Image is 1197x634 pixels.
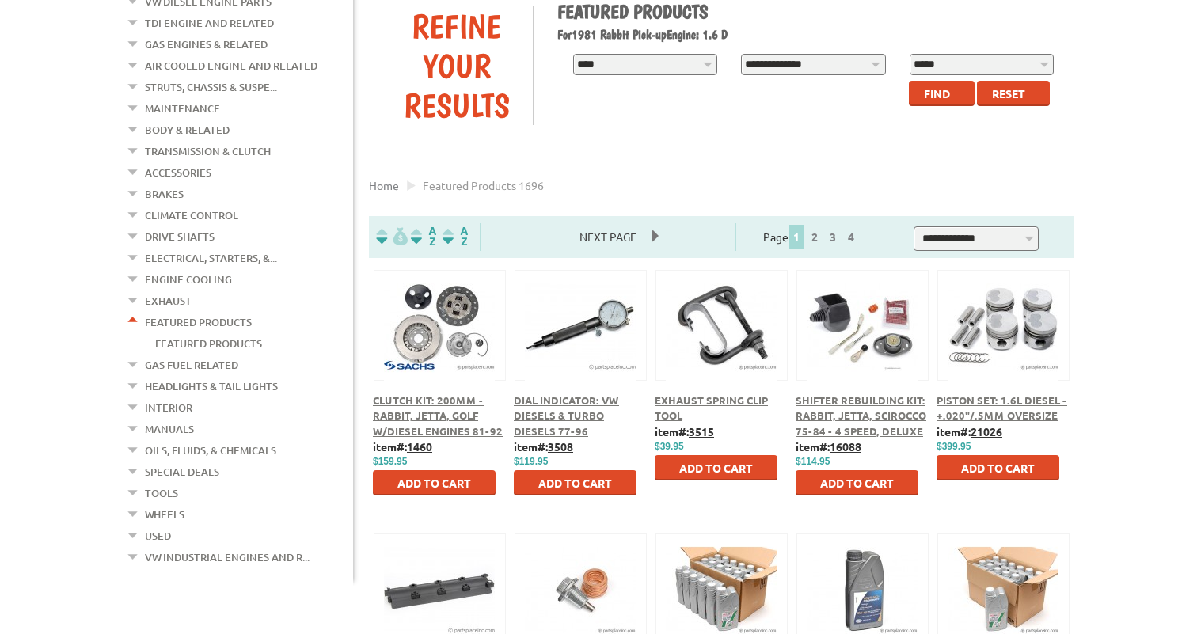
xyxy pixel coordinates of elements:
[820,476,894,490] span: Add to Cart
[145,98,220,119] a: Maintenance
[937,424,1002,438] b: item#:
[145,526,171,546] a: Used
[655,424,714,438] b: item#:
[557,27,572,42] span: For
[514,470,636,495] button: Add to Cart
[667,27,728,42] span: Engine: 1.6 D
[397,476,471,490] span: Add to Cart
[538,476,612,490] span: Add to Cart
[145,440,276,461] a: Oils, Fluids, & Chemicals
[826,230,840,244] a: 3
[155,333,262,354] a: Featured Products
[937,455,1059,480] button: Add to Cart
[145,483,178,503] a: Tools
[145,13,274,33] a: TDI Engine and Related
[145,269,232,290] a: Engine Cooling
[145,397,192,418] a: Interior
[145,226,215,247] a: Drive Shafts
[145,419,194,439] a: Manuals
[796,456,830,467] span: $114.95
[844,230,858,244] a: 4
[145,162,211,183] a: Accessories
[789,225,804,249] span: 1
[796,470,918,495] button: Add to Cart
[514,439,573,454] b: item#:
[564,230,652,244] a: Next Page
[655,455,777,480] button: Add to Cart
[145,34,268,55] a: Gas Engines & Related
[145,547,310,568] a: VW Industrial Engines and R...
[830,439,861,454] u: 16088
[408,227,439,245] img: Sort by Headline
[373,470,496,495] button: Add to Cart
[564,225,652,249] span: Next Page
[145,461,219,482] a: Special Deals
[373,439,432,454] b: item#:
[689,424,714,438] u: 3515
[514,393,619,438] a: Dial Indicator: VW Diesels & Turbo Diesels 77-96
[971,424,1002,438] u: 21026
[937,441,971,452] span: $399.95
[145,248,277,268] a: Electrical, Starters, &...
[373,393,503,438] a: Clutch Kit: 200mm - Rabbit, Jetta, Golf w/Diesel engines 81-92
[145,77,277,97] a: Struts, Chassis & Suspe...
[937,393,1067,423] a: Piston Set: 1.6L Diesel - +.020"/.5mm Oversize
[557,27,1062,42] h2: 1981 Rabbit Pick-up
[679,461,753,475] span: Add to Cart
[961,461,1035,475] span: Add to Cart
[145,55,317,76] a: Air Cooled Engine and Related
[796,439,861,454] b: item#:
[992,86,1025,101] span: Reset
[807,230,822,244] a: 2
[145,290,192,311] a: Exhaust
[145,120,230,140] a: Body & Related
[376,227,408,245] img: filterpricelow.svg
[909,81,975,106] button: Find
[439,227,471,245] img: Sort by Sales Rank
[655,441,684,452] span: $39.95
[796,393,926,438] a: Shifter Rebuilding Kit: Rabbit, Jetta, Scirocco 75-84 - 4 Speed, Deluxe
[145,184,184,204] a: Brakes
[381,6,533,125] div: Refine Your Results
[145,376,278,397] a: Headlights & Tail Lights
[145,355,238,375] a: Gas Fuel Related
[423,178,544,192] span: Featured products 1696
[369,178,399,192] a: Home
[655,393,768,423] a: Exhaust Spring Clip Tool
[924,86,950,101] span: Find
[735,223,886,251] div: Page
[548,439,573,454] u: 3508
[145,312,252,332] a: Featured Products
[145,205,238,226] a: Climate Control
[514,456,548,467] span: $119.95
[145,141,271,161] a: Transmission & Clutch
[373,456,407,467] span: $159.95
[407,439,432,454] u: 1460
[145,504,184,525] a: Wheels
[977,81,1050,106] button: Reset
